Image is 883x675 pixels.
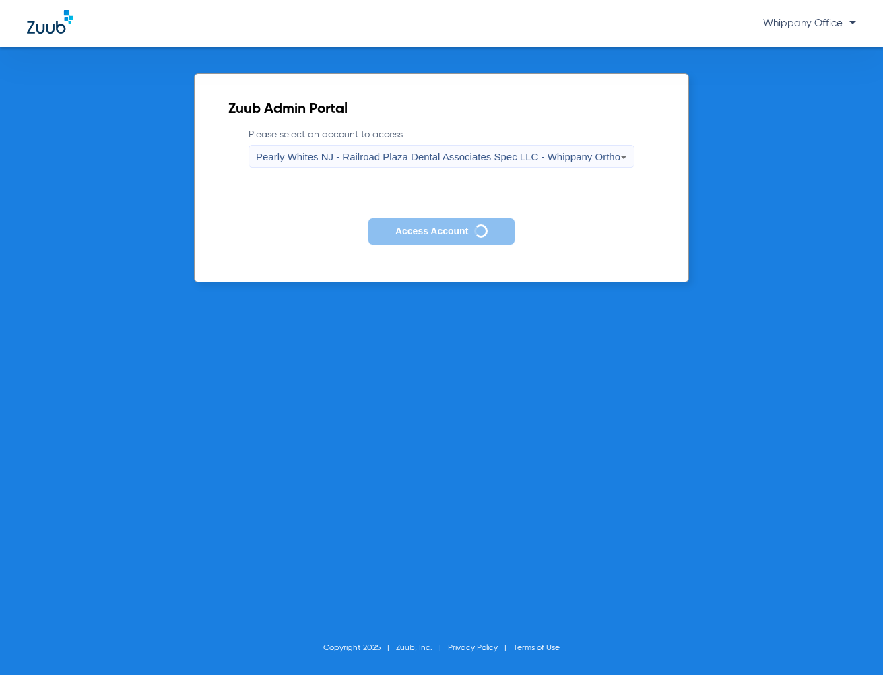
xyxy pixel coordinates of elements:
[368,218,515,245] button: Access Account
[395,226,468,236] span: Access Account
[323,641,396,655] li: Copyright 2025
[513,644,560,652] a: Terms of Use
[763,18,856,28] span: Whippany Office
[27,10,73,34] img: Zuub Logo
[256,151,620,162] span: Pearly Whites NJ - Railroad Plaza Dental Associates Spec LLC - Whippany Ortho
[228,103,655,117] h2: Zuub Admin Portal
[396,641,448,655] li: Zuub, Inc.
[249,128,634,168] label: Please select an account to access
[448,644,498,652] a: Privacy Policy
[816,610,883,675] iframe: Chat Widget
